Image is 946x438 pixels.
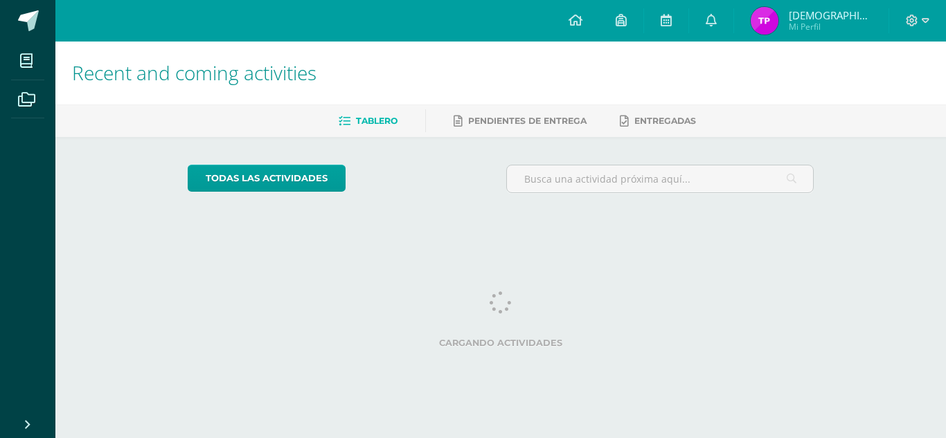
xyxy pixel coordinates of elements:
[789,8,872,22] span: [DEMOGRAPHIC_DATA][PERSON_NAME]
[454,110,587,132] a: Pendientes de entrega
[751,7,778,35] img: 00cf77779cfcf5138e55e95813e2c976.png
[339,110,398,132] a: Tablero
[468,116,587,126] span: Pendientes de entrega
[634,116,696,126] span: Entregadas
[507,165,814,192] input: Busca una actividad próxima aquí...
[356,116,398,126] span: Tablero
[72,60,316,86] span: Recent and coming activities
[620,110,696,132] a: Entregadas
[789,21,872,33] span: Mi Perfil
[188,165,346,192] a: todas las Actividades
[188,338,814,348] label: Cargando actividades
